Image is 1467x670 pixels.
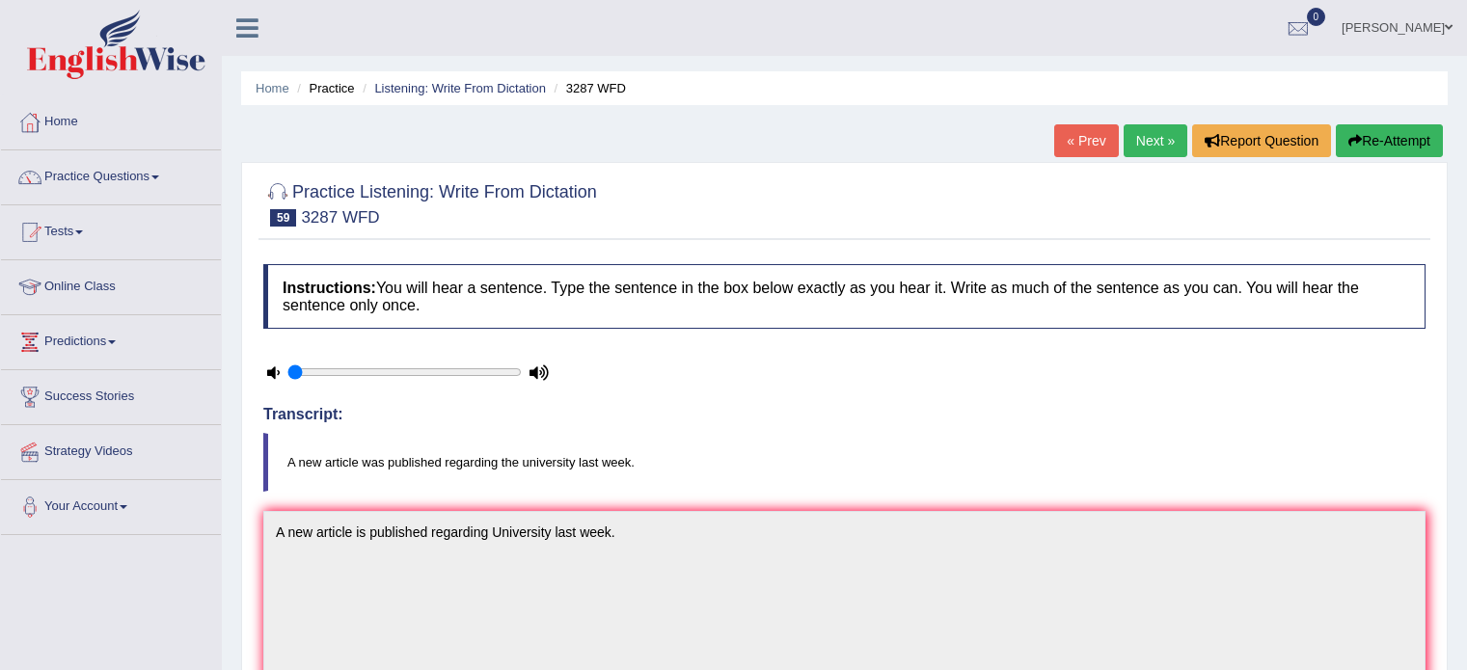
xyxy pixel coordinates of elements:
a: Listening: Write From Dictation [374,81,546,95]
h4: You will hear a sentence. Type the sentence in the box below exactly as you hear it. Write as muc... [263,264,1426,329]
a: Your Account [1,480,221,528]
span: 59 [270,209,296,227]
li: 3287 WFD [550,79,626,97]
span: 0 [1307,8,1326,26]
a: Online Class [1,260,221,308]
a: Tests [1,205,221,254]
a: « Prev [1054,124,1118,157]
a: Home [1,95,221,144]
a: Predictions [1,315,221,363]
button: Report Question [1192,124,1331,157]
h4: Transcript: [263,406,1426,423]
a: Home [256,81,289,95]
b: Instructions: [283,280,376,296]
button: Re-Attempt [1336,124,1443,157]
blockquote: A new article was published regarding the university last week. [263,433,1426,492]
a: Next » [1124,124,1187,157]
h2: Practice Listening: Write From Dictation [263,178,597,227]
small: 3287 WFD [301,208,379,227]
a: Strategy Videos [1,425,221,473]
li: Practice [292,79,354,97]
a: Practice Questions [1,150,221,199]
a: Success Stories [1,370,221,418]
